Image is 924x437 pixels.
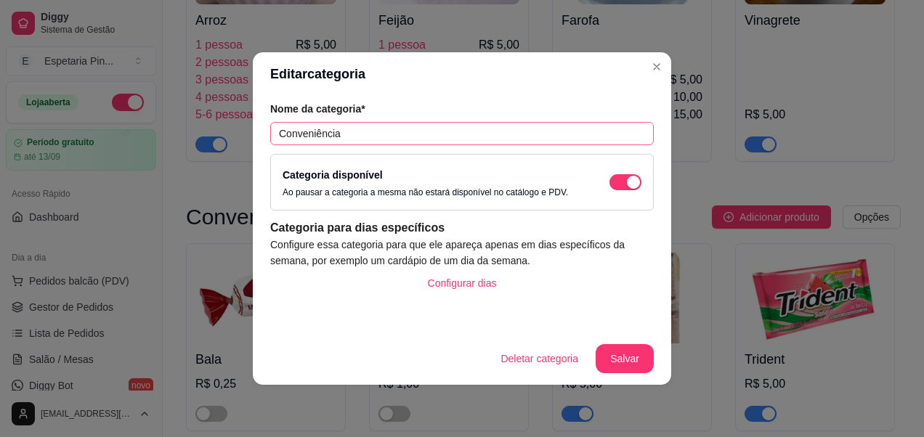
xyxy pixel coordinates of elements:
button: Deletar categoria [489,344,590,373]
button: Close [645,55,668,78]
article: Configure essa categoria para que ele apareça apenas em dias específicos da semana, por exemplo u... [270,237,654,269]
label: Categoria disponível [283,169,383,181]
article: Nome da categoria* [270,102,654,116]
article: Categoria para dias específicos [270,219,654,237]
header: Editar categoria [253,52,671,96]
p: Ao pausar a categoria a mesma não estará disponível no catálogo e PDV. [283,187,568,198]
button: Salvar [596,344,654,373]
button: Configurar dias [416,269,508,298]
